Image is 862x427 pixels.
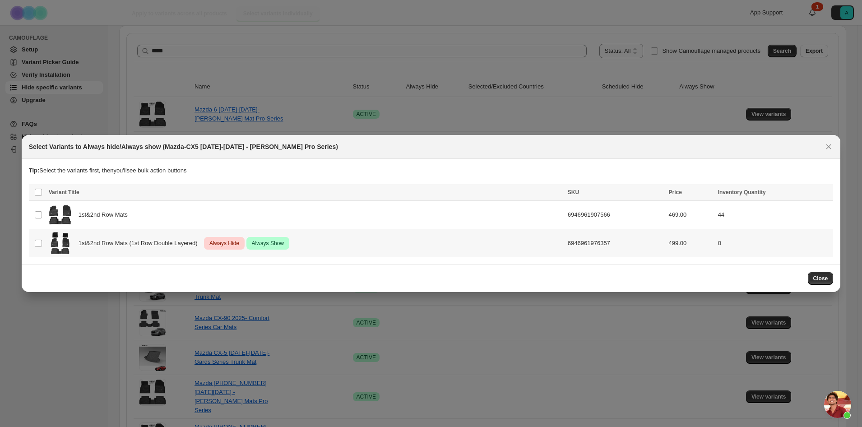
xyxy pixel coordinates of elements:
[813,275,828,282] span: Close
[49,232,71,255] img: Volkswagen_tiguan_mats_adrian_7.png
[250,238,286,249] span: Always Show
[666,201,715,229] td: 469.00
[824,391,851,418] div: Open chat
[668,189,681,195] span: Price
[568,189,579,195] span: SKU
[715,229,834,258] td: 0
[666,229,715,258] td: 499.00
[49,204,71,226] img: 3W_Mazda_CX-5_2017-2025_Custom_Floor_Mats.webp
[29,166,834,175] p: Select the variants first, then you'll see bulk action buttons
[808,272,834,285] button: Close
[49,189,79,195] span: Variant Title
[29,167,40,174] strong: Tip:
[715,201,834,229] td: 44
[208,238,241,249] span: Always Hide
[79,210,133,219] span: 1st&2nd Row Mats
[565,201,666,229] td: 6946961907566
[718,189,766,195] span: Inventory Quantity
[565,229,666,258] td: 6946961976357
[822,140,835,153] button: Close
[79,239,203,248] span: 1st&2nd Row Mats (1st Row Double Layered)
[29,142,338,151] h2: Select Variants to Always hide/Always show (Mazda-CX5 [DATE]-[DATE] - [PERSON_NAME] Pro Series)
